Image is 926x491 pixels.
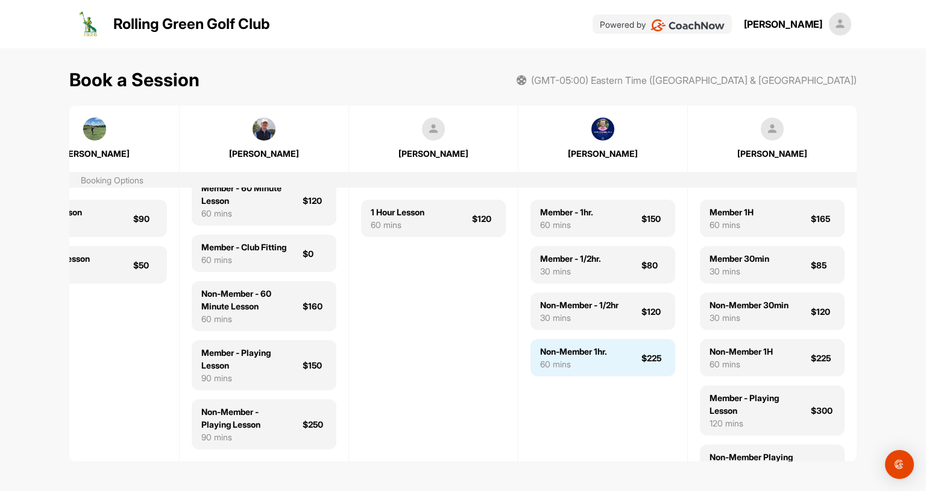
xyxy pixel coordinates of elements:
div: $250 [303,418,327,431]
div: 60 mins [540,358,607,370]
div: 90 mins [201,431,288,443]
div: $0 [303,247,327,260]
div: [PERSON_NAME] [744,17,822,31]
div: $120 [641,305,666,318]
div: 30 mins [540,265,601,277]
div: 90 mins [201,372,288,384]
div: Open Intercom Messenger [885,450,914,479]
div: Non-Member - 60 Minute Lesson [201,287,288,312]
span: (GMT-05:00) Eastern Time ([GEOGRAPHIC_DATA] & [GEOGRAPHIC_DATA]) [531,73,857,87]
div: $165 [811,212,835,225]
img: CoachNow [650,19,725,31]
div: 60 mins [201,312,288,325]
div: 60 mins [540,218,593,231]
div: [PERSON_NAME] [362,147,505,160]
p: Powered by [600,18,646,31]
img: square_default-ef6cabf814de5a2bf16c804365e32c732080f9872bdf737d349900a9daf73cf9.png [761,118,784,141]
div: [PERSON_NAME] [701,147,844,160]
div: 60 mins [371,218,424,231]
div: Non-Member 1H [710,345,773,358]
div: $85 [811,259,835,271]
div: $160 [303,300,327,312]
div: $300 [811,404,835,417]
div: Booking Options [81,174,143,186]
div: 60 mins [710,358,773,370]
div: 30 mins [710,311,789,324]
div: 1 Hour Lesson [371,206,424,218]
div: [PERSON_NAME] [192,147,336,160]
div: Member - Playing Lesson [201,346,288,372]
div: $90 [133,212,157,225]
div: $150 [641,212,666,225]
div: 60 mins [201,207,288,220]
div: Non-Member - 1/2hr [540,299,619,311]
div: Member - Club Fitting [201,241,286,253]
div: Member 1H [710,206,754,218]
p: Rolling Green Golf Club [113,13,270,35]
div: 60 mins [201,253,286,266]
img: square_default-ef6cabf814de5a2bf16c804365e32c732080f9872bdf737d349900a9daf73cf9.png [829,13,852,36]
div: [PERSON_NAME] [531,147,675,160]
h1: Book a Session [69,66,200,93]
div: [PERSON_NAME] [23,147,166,160]
div: 120 mins [710,417,796,429]
img: square_default-ef6cabf814de5a2bf16c804365e32c732080f9872bdf737d349900a9daf73cf9.png [422,118,445,141]
img: square_c38149ace2d67fed064ce2ecdac316ab.jpg [253,118,276,141]
div: 60 mins [710,218,754,231]
div: Non-Member Playing Lesson [710,451,796,476]
div: Member 30min [710,252,769,265]
div: $120 [811,305,835,318]
div: Member - 1hr. [540,206,593,218]
div: $50 [133,259,157,271]
div: $225 [641,352,666,364]
div: $120 [472,212,496,225]
div: Member - Playing Lesson [710,391,796,417]
div: Non-Member 1hr. [540,345,607,358]
img: logo [75,10,104,39]
div: $150 [303,359,327,372]
div: 30 mins [710,265,769,277]
div: Non-Member 30min [710,299,789,311]
img: square_76d474b740ca28bdc38895401cb2d4cb.jpg [83,118,106,141]
div: Member - 60 Minute Lesson [201,182,288,207]
div: Member - 1/2hr. [540,252,601,265]
img: square_40516db2916e8261e2cdf582b2492737.jpg [591,118,614,141]
div: $120 [303,194,327,207]
div: $225 [811,352,835,364]
div: $80 [641,259,666,271]
div: 30 mins [540,311,619,324]
div: Non-Member - Playing Lesson [201,405,288,431]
